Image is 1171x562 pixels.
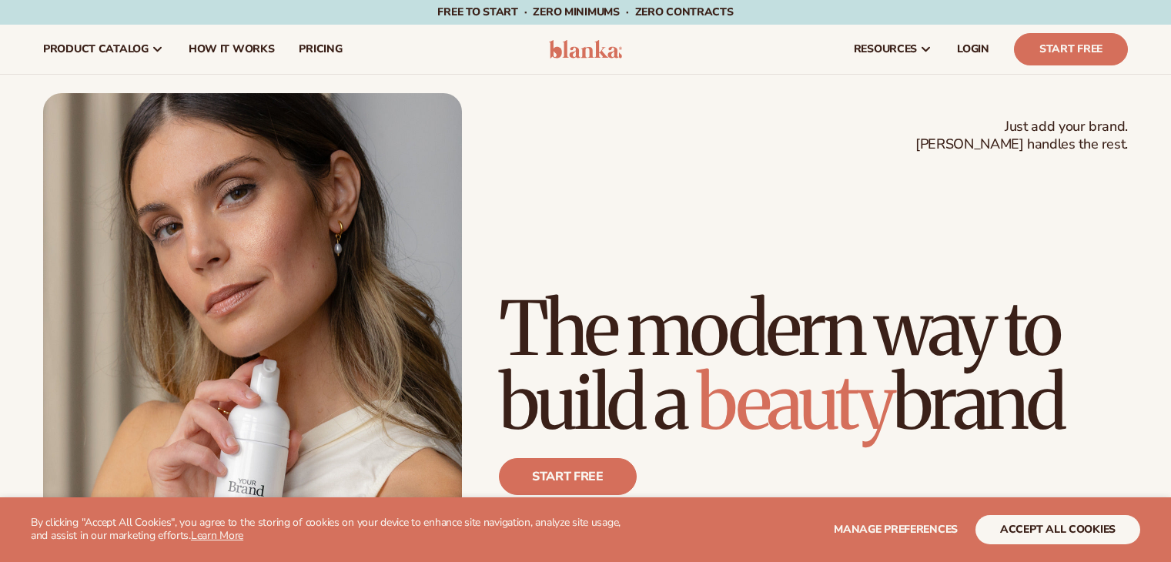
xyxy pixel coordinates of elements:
[299,43,342,55] span: pricing
[549,40,622,59] img: logo
[31,517,638,543] p: By clicking "Accept All Cookies", you agree to the storing of cookies on your device to enhance s...
[176,25,287,74] a: How It Works
[499,292,1128,440] h1: The modern way to build a brand
[43,43,149,55] span: product catalog
[834,515,958,544] button: Manage preferences
[945,25,1002,74] a: LOGIN
[854,43,917,55] span: resources
[1014,33,1128,65] a: Start Free
[841,25,945,74] a: resources
[697,356,892,449] span: beauty
[437,5,733,19] span: Free to start · ZERO minimums · ZERO contracts
[499,458,637,495] a: Start free
[31,25,176,74] a: product catalog
[834,522,958,537] span: Manage preferences
[286,25,354,74] a: pricing
[975,515,1140,544] button: accept all cookies
[915,118,1128,154] span: Just add your brand. [PERSON_NAME] handles the rest.
[957,43,989,55] span: LOGIN
[191,528,243,543] a: Learn More
[189,43,275,55] span: How It Works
